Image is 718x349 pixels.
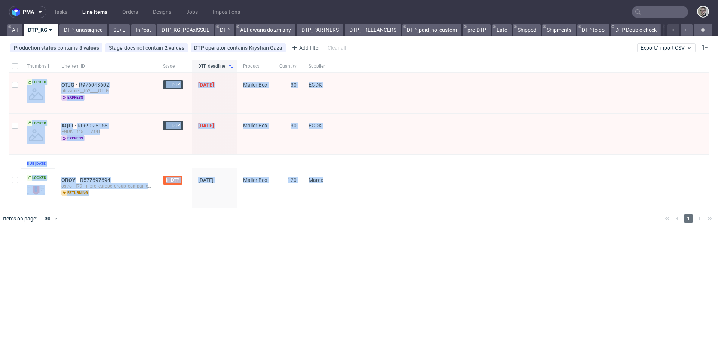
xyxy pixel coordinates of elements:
span: → DTP [166,122,180,129]
div: ph-zapier__f62____OTJG [61,88,151,94]
a: Impositions [208,6,245,18]
span: In DTP [166,177,179,183]
span: [DATE] [198,123,214,129]
a: R069028958 [77,123,109,129]
div: Clear all [326,43,347,53]
span: Mailer Box [243,82,267,88]
a: DTP [215,24,234,36]
span: → DTP [166,81,180,88]
span: 1 [684,214,693,223]
img: Krystian Gaza [698,6,708,17]
a: Shipments [542,24,576,36]
span: Items on page: [3,215,37,222]
span: Thumbnail [27,63,49,70]
img: no_design.png [27,85,45,103]
span: Export/Import CSV [641,45,692,51]
img: no_design.png [27,126,45,144]
div: EGDK__f45____AQLI [61,129,151,135]
span: EGDK [309,123,322,129]
a: OROY [61,177,80,183]
span: Mailer Box [243,123,267,129]
span: Stage [109,45,124,51]
a: DTP to do [577,24,609,36]
a: SE+E [109,24,130,36]
a: DTP Double check [611,24,661,36]
div: 8 values [79,45,99,51]
a: Shipped [513,24,541,36]
span: [DATE] [198,177,214,183]
span: express [61,135,85,141]
div: Krystian Gaza [249,45,282,51]
span: 30 [291,82,297,88]
a: InPost [131,24,156,36]
a: Jobs [182,6,202,18]
img: logo [12,8,23,16]
span: Stage [163,63,186,70]
a: Orders [118,6,142,18]
a: pre-DTP [463,24,491,36]
span: contains [227,45,249,51]
span: Quantity [279,63,297,70]
span: contains [58,45,79,51]
span: EGDK [309,82,322,88]
a: Line Items [78,6,112,18]
a: R577697694 [80,177,112,183]
a: DTP_FREELANCERS [345,24,401,36]
a: DTP_PARTNERS [297,24,343,36]
span: pma [23,9,34,15]
a: Tasks [49,6,72,18]
span: Locked [27,79,48,85]
a: AQLI [61,123,77,129]
span: Marex [309,177,323,183]
a: DTP_KG [24,24,58,36]
span: 30 [291,123,297,129]
span: Mailer Box [243,177,267,183]
a: Designs [148,6,176,18]
a: DTP_KG_PCAxISSUE [157,24,214,36]
img: data [27,185,45,194]
span: DTP operator [194,45,227,51]
a: ALT awaria do zmiany [236,24,295,36]
a: All [7,24,22,36]
span: Supplier [309,63,325,70]
div: Add filter [289,42,322,54]
button: pma [9,6,46,18]
a: OTJG [61,82,79,88]
span: [DATE] [198,82,214,88]
a: Late [492,24,512,36]
span: returning [61,190,89,196]
div: 30 [40,213,53,224]
div: 2 values [165,45,184,51]
span: Locked [27,175,48,181]
span: Product [243,63,267,70]
span: express [61,95,85,101]
button: Export/Import CSV [637,43,696,52]
div: ostro__f79__nipro_europe_group_companies__OROY [61,183,151,189]
a: R976043602 [79,82,111,88]
span: Locked [27,120,48,126]
span: Production status [14,45,58,51]
a: DTP_paid_no_custom [402,24,461,36]
a: DTP_unassigned [59,24,107,36]
span: Line item ID [61,63,151,70]
span: DTP deadline [198,63,225,70]
span: does not contain [124,45,165,51]
div: Due [DATE] [27,161,47,167]
span: 120 [288,177,297,183]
